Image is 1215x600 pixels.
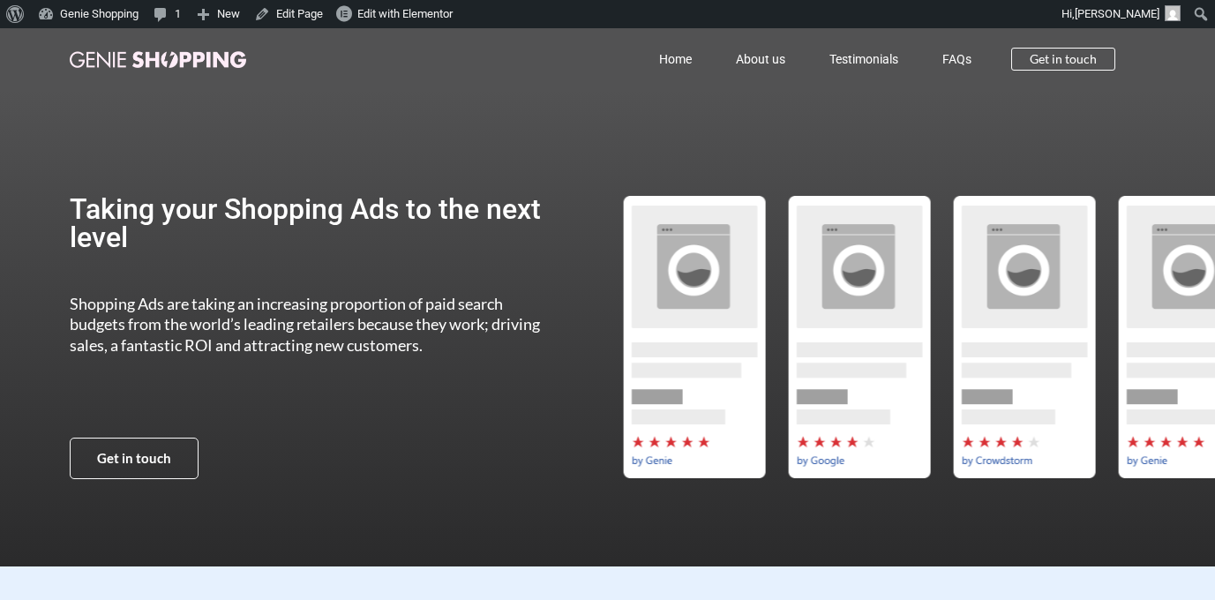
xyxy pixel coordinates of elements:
a: Get in touch [1011,48,1115,71]
div: 5 / 5 [949,196,1100,478]
img: genie-shopping-logo [70,51,246,68]
a: Home [637,39,714,79]
div: by-crowdstorm [949,196,1100,478]
span: [PERSON_NAME] [1075,7,1159,20]
div: 3 / 5 [619,196,769,478]
div: by-genie [619,196,769,478]
div: 4 / 5 [784,196,935,478]
a: Testimonials [807,39,920,79]
a: About us [714,39,807,79]
span: Get in touch [97,452,171,465]
span: Get in touch [1030,53,1097,65]
nav: Menu [324,39,994,79]
span: Shopping Ads are taking an increasing proportion of paid search budgets from the world’s leading ... [70,294,540,355]
span: Edit with Elementor [357,7,453,20]
a: Get in touch [70,438,199,479]
a: FAQs [920,39,994,79]
div: by-google [784,196,935,478]
h2: Taking your Shopping Ads to the next level [70,195,558,251]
